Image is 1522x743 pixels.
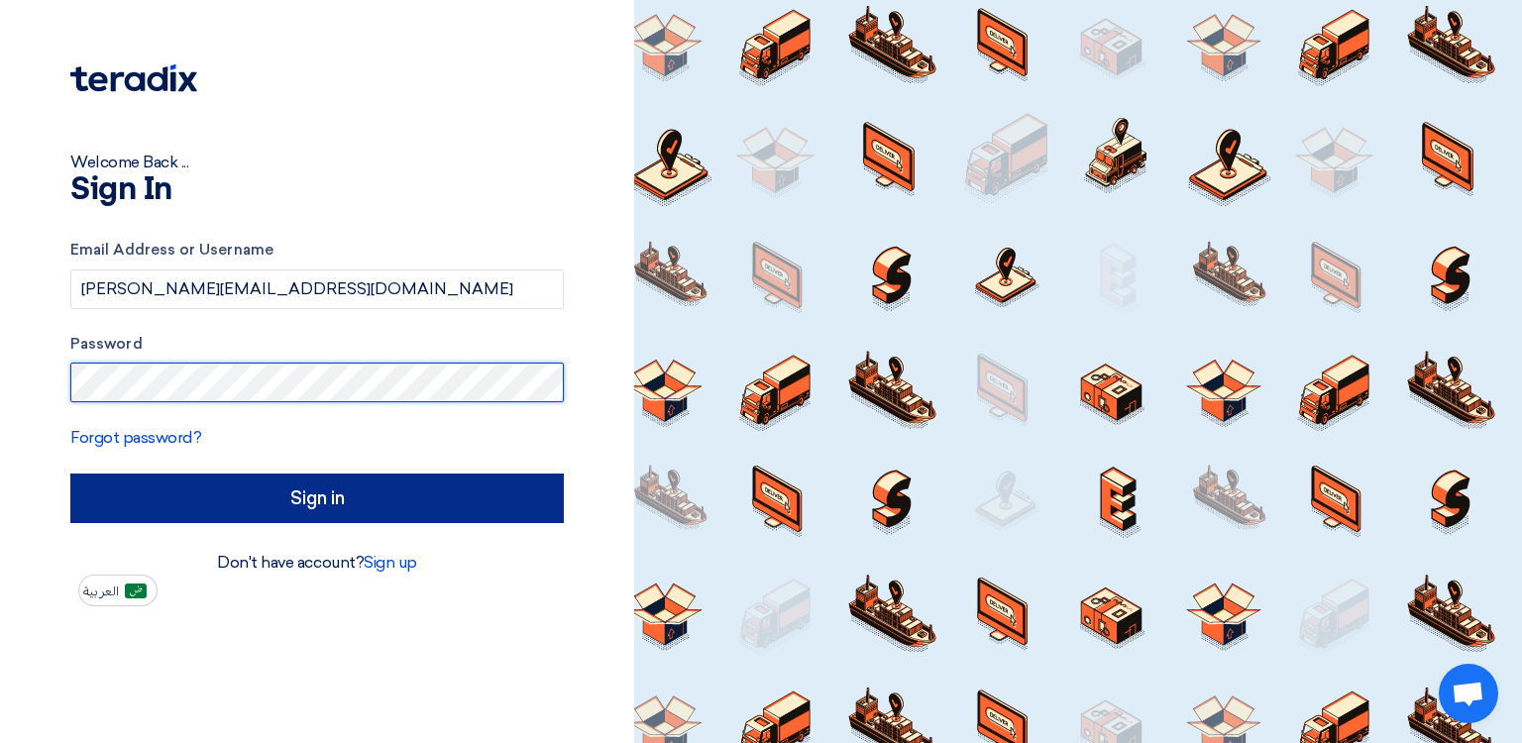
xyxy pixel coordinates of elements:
[70,474,564,523] input: Sign in
[70,269,564,309] input: Enter your business email or username
[70,551,564,575] div: Don't have account?
[70,64,197,92] img: Teradix logo
[70,428,201,447] a: Forgot password?
[70,174,564,206] h1: Sign In
[70,151,564,174] div: Welcome Back ...
[70,333,564,356] label: Password
[83,584,119,598] span: العربية
[1439,664,1498,723] div: Open chat
[125,584,147,598] img: ar-AR.png
[78,575,158,606] button: العربية
[364,553,417,572] a: Sign up
[70,239,564,262] label: Email Address or Username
